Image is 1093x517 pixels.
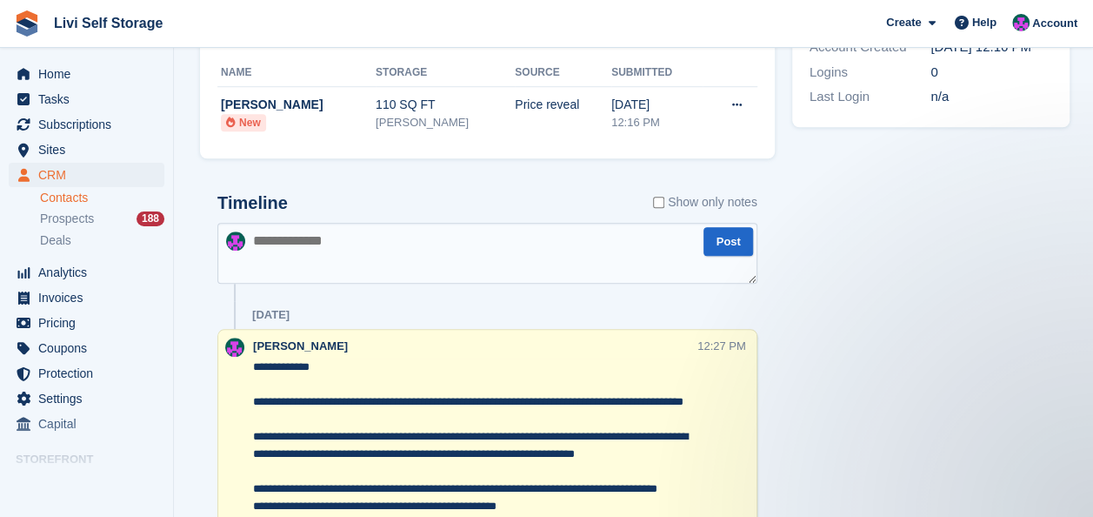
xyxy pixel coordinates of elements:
[9,87,164,111] a: menu
[38,138,143,162] span: Sites
[9,361,164,386] a: menu
[9,260,164,285] a: menu
[9,336,164,360] a: menu
[217,59,376,87] th: Name
[653,193,757,211] label: Show only notes
[40,210,164,228] a: Prospects 188
[930,87,1052,107] div: n/a
[9,62,164,86] a: menu
[611,96,703,114] div: [DATE]
[376,114,515,131] div: [PERSON_NAME]
[9,412,164,436] a: menu
[9,311,164,335] a: menu
[221,114,266,131] li: New
[697,338,746,354] div: 12:27 PM
[38,87,143,111] span: Tasks
[38,62,143,86] span: Home
[217,193,288,213] h2: Timeline
[47,9,170,37] a: Livi Self Storage
[376,96,515,114] div: 110 SQ FT
[930,63,1052,83] div: 0
[225,338,244,357] img: Graham Cameron
[38,361,143,386] span: Protection
[38,311,143,335] span: Pricing
[137,211,164,226] div: 188
[930,37,1052,57] div: [DATE] 12:16 PM
[38,285,143,310] span: Invoices
[9,163,164,187] a: menu
[810,63,931,83] div: Logins
[810,87,931,107] div: Last Login
[143,474,164,495] a: Preview store
[38,163,143,187] span: CRM
[972,14,996,31] span: Help
[226,232,245,251] img: Graham Cameron
[40,211,94,227] span: Prospects
[221,96,376,114] div: [PERSON_NAME]
[14,10,40,37] img: stora-icon-8386f47178a22dfd0bd8f6a31ec36ba5ce8667c1dd55bd0f319d3a0aa187defe.svg
[16,451,173,468] span: Storefront
[40,232,71,249] span: Deals
[38,112,143,137] span: Subscriptions
[9,473,164,497] a: menu
[253,339,348,352] span: [PERSON_NAME]
[9,386,164,411] a: menu
[9,112,164,137] a: menu
[1032,15,1077,32] span: Account
[1012,14,1030,31] img: Graham Cameron
[515,59,611,87] th: Source
[9,285,164,310] a: menu
[810,37,931,57] div: Account Created
[376,59,515,87] th: Storage
[703,227,752,256] button: Post
[38,336,143,360] span: Coupons
[611,59,703,87] th: Submitted
[653,193,664,211] input: Show only notes
[611,114,703,131] div: 12:16 PM
[40,190,164,206] a: Contacts
[38,386,143,411] span: Settings
[38,260,143,285] span: Analytics
[515,96,611,114] div: Price reveal
[38,473,143,497] span: Online Store
[9,138,164,162] a: menu
[252,308,290,322] div: [DATE]
[886,14,921,31] span: Create
[38,412,143,436] span: Capital
[40,232,164,250] a: Deals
